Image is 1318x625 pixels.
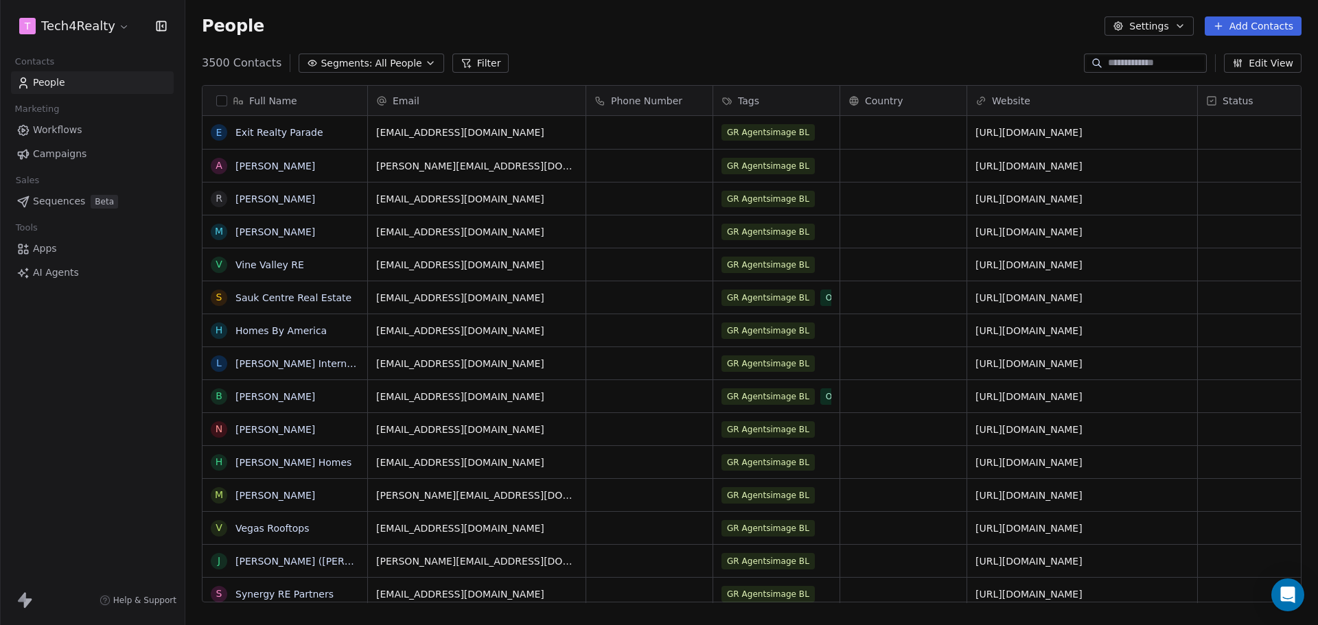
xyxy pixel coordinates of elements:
[216,257,222,272] div: V
[376,159,577,173] span: [PERSON_NAME][EMAIL_ADDRESS][DOMAIN_NAME]
[216,422,222,436] div: N
[376,488,577,502] span: [PERSON_NAME][EMAIL_ADDRESS][DOMAIN_NAME]
[376,291,577,305] span: [EMAIL_ADDRESS][DOMAIN_NAME]
[41,17,115,35] span: Tech4Realty
[203,116,368,603] div: grid
[376,521,577,535] span: [EMAIL_ADDRESS][DOMAIN_NAME]
[235,424,315,435] a: [PERSON_NAME]
[376,324,577,338] span: [EMAIL_ADDRESS][DOMAIN_NAME]
[992,94,1030,108] span: Website
[235,523,309,534] a: Vegas Rooftops
[216,455,223,469] div: H
[376,587,577,601] span: [EMAIL_ADDRESS][DOMAIN_NAME]
[721,520,815,536] span: GR Agentsimage BL
[235,127,323,138] a: Exit Realty Parade
[975,292,1083,303] a: [URL][DOMAIN_NAME]
[235,589,334,600] a: Synergy RE Partners
[11,143,174,165] a: Campaigns
[33,75,65,90] span: People
[376,390,577,403] span: [EMAIL_ADDRESS][DOMAIN_NAME]
[975,161,1083,172] a: [URL][DOMAIN_NAME]
[11,237,174,260] a: Apps
[1224,54,1302,73] button: Edit View
[376,192,577,206] span: [EMAIL_ADDRESS][DOMAIN_NAME]
[376,357,577,370] span: [EMAIL_ADDRESS][DOMAIN_NAME]
[235,556,442,567] a: [PERSON_NAME] ([PERSON_NAME] Homes)
[91,195,118,209] span: Beta
[235,490,315,501] a: [PERSON_NAME]
[721,487,815,504] span: GR Agentsimage BL
[376,423,577,436] span: [EMAIL_ADDRESS][DOMAIN_NAME]
[321,56,372,71] span: Segments:
[376,258,577,272] span: [EMAIL_ADDRESS][DOMAIN_NAME]
[11,261,174,284] a: AI Agents
[216,521,222,535] div: V
[100,595,176,606] a: Help & Support
[11,119,174,141] a: Workflows
[235,325,327,336] a: Homes By America
[218,554,220,568] div: J
[33,147,86,161] span: Campaigns
[216,126,222,140] div: E
[721,257,815,273] span: GR Agentsimage BL
[975,457,1083,468] a: [URL][DOMAIN_NAME]
[203,86,367,115] div: Full Name
[202,16,264,36] span: People
[820,388,877,405] span: Opened B1
[33,123,82,137] span: Workflows
[9,99,65,119] span: Marketing
[721,224,815,240] span: GR Agentsimage BL
[368,86,586,115] div: Email
[452,54,509,73] button: Filter
[721,322,815,339] span: GR Agentsimage BL
[975,358,1083,369] a: [URL][DOMAIN_NAME]
[975,523,1083,534] a: [URL][DOMAIN_NAME]
[721,388,815,405] span: GR Agentsimage BL
[975,259,1083,270] a: [URL][DOMAIN_NAME]
[16,14,132,38] button: TTech4Realty
[820,290,877,306] span: Opened B1
[235,391,315,402] a: [PERSON_NAME]
[215,224,223,239] div: M
[113,595,176,606] span: Help & Support
[975,391,1083,402] a: [URL][DOMAIN_NAME]
[235,161,315,172] a: [PERSON_NAME]
[1223,94,1253,108] span: Status
[1105,16,1193,36] button: Settings
[235,193,315,204] a: [PERSON_NAME]
[1205,16,1302,36] button: Add Contacts
[721,553,815,569] span: GR Agentsimage BL
[975,556,1083,567] a: [URL][DOMAIN_NAME]
[376,225,577,239] span: [EMAIL_ADDRESS][DOMAIN_NAME]
[375,56,421,71] span: All People
[235,457,351,468] a: [PERSON_NAME] Homes
[865,94,903,108] span: Country
[721,454,815,471] span: GR Agentsimage BL
[975,193,1083,204] a: [URL][DOMAIN_NAME]
[249,94,297,108] span: Full Name
[11,190,174,213] a: SequencesBeta
[235,292,351,303] a: Sauk Centre Real Estate
[235,259,304,270] a: Vine Valley RE
[376,456,577,469] span: [EMAIL_ADDRESS][DOMAIN_NAME]
[215,488,223,502] div: M
[216,158,222,173] div: A
[975,490,1083,501] a: [URL][DOMAIN_NAME]
[840,86,967,115] div: Country
[586,86,713,115] div: Phone Number
[721,158,815,174] span: GR Agentsimage BL
[10,217,43,238] span: Tools
[967,86,1197,115] div: Website
[975,127,1083,138] a: [URL][DOMAIN_NAME]
[216,191,222,206] div: R
[975,325,1083,336] a: [URL][DOMAIN_NAME]
[721,124,815,141] span: GR Agentsimage BL
[376,554,577,568] span: [PERSON_NAME][EMAIL_ADDRESS][DOMAIN_NAME]
[25,19,31,33] span: T
[975,589,1083,600] a: [URL][DOMAIN_NAME]
[235,358,413,369] a: [PERSON_NAME] International Realty
[216,356,222,370] div: L
[393,94,419,108] span: Email
[9,51,60,72] span: Contacts
[216,323,223,338] div: H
